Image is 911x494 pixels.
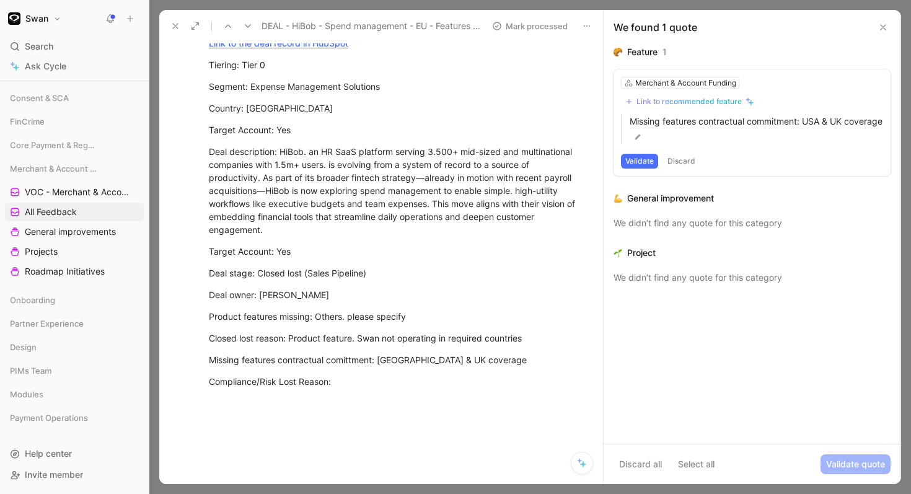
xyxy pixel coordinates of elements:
span: PIMs Team [10,364,51,377]
div: Project [627,245,656,260]
button: SwanSwan [5,10,64,27]
div: Core Payment & Regulatory [5,136,144,158]
div: Consent & SCA [5,89,144,107]
span: Modules [10,388,43,400]
span: Onboarding [10,294,55,306]
a: Projects [5,242,144,261]
div: Target Account: Yes [209,245,579,258]
div: Consent & SCA [5,89,144,111]
p: Missing features contractual commitment: USA & UK coverage [630,114,883,144]
span: DEAL - HiBob - Spend management - EU - Features missing [262,19,482,33]
button: Link to recommended feature [621,94,759,109]
span: Search [25,39,53,54]
div: We didn’t find any quote for this category [614,216,891,231]
div: Search [5,37,144,56]
div: Partner Experience [5,314,144,333]
div: Modules [5,385,144,404]
div: Missing features contractual comittment: [GEOGRAPHIC_DATA] & UK coverage [209,353,579,366]
span: Projects [25,245,58,258]
button: Discard [663,154,700,169]
button: Mark processed [486,17,573,35]
div: Payment Operations [5,408,144,431]
div: Country: [GEOGRAPHIC_DATA] [209,102,579,115]
div: Help center [5,444,144,463]
span: Partner Experience [10,317,84,330]
div: Onboarding [5,291,144,309]
div: PIMs Team [5,361,144,384]
button: Select all [672,454,720,474]
div: Product features missing: Others. please specify [209,310,579,323]
div: We didn’t find any quote for this category [614,270,891,285]
div: General improvement [627,191,714,206]
div: Merchant & Account Funding [635,77,736,89]
div: Link to recommended feature [636,97,742,107]
img: 💪 [614,194,622,203]
div: FinCrime [5,112,144,131]
div: Core Payment & Regulatory [5,136,144,154]
button: Validate [621,154,658,169]
h1: Swan [25,13,48,24]
div: Deal owner: [PERSON_NAME] [209,288,579,301]
img: pen.svg [633,133,642,141]
a: General improvements [5,223,144,241]
div: Payment Operations [5,408,144,427]
img: 🌱 [614,249,622,257]
div: FinCrime [5,112,144,135]
img: Swan [8,12,20,25]
span: FinCrime [10,115,45,128]
a: Link to the deal record in HubSpot [209,38,348,48]
span: Consent & SCA [10,92,69,104]
span: All Feedback [25,206,77,218]
span: Payment Operations [10,412,88,424]
div: Deal stage: Closed lost (Sales Pipeline) [209,267,579,280]
div: Invite member [5,465,144,484]
span: VOC - Merchant & Account Funding [25,186,130,198]
div: Closed lost reason: Product feature. Swan not operating in required countries [209,332,579,345]
div: Deal description: HiBob. an HR SaaS platform serving 3.500+ mid-sized and multinational companies... [209,145,579,236]
div: PIMs Team [5,361,144,380]
div: 1 [662,45,667,60]
a: Roadmap Initiatives [5,262,144,281]
span: General improvements [25,226,116,238]
div: Segment: Expense Management Solutions [209,80,579,93]
span: Design [10,341,37,353]
span: Help center [25,448,72,459]
button: Validate quote [821,454,891,474]
div: Onboarding [5,291,144,313]
div: Merchant & Account Funding [5,159,144,178]
a: Ask Cycle [5,57,144,76]
div: Design [5,338,144,356]
div: Compliance/Risk Lost Reason: [209,375,579,388]
div: Feature [627,45,658,60]
div: Target Account: Yes [209,123,579,136]
a: VOC - Merchant & Account Funding [5,183,144,201]
button: Discard all [614,454,667,474]
span: Ask Cycle [25,59,66,74]
span: Merchant & Account Funding [10,162,97,175]
div: Merchant & Account FundingVOC - Merchant & Account FundingAll FeedbackGeneral improvementsProject... [5,159,144,281]
a: All Feedback [5,203,144,221]
div: We found 1 quote [614,20,697,35]
img: 🥐 [614,48,622,56]
span: Invite member [25,469,83,480]
span: Core Payment & Regulatory [10,139,97,151]
div: Design [5,338,144,360]
div: Tiering: Tier 0 [209,58,579,71]
span: Roadmap Initiatives [25,265,105,278]
div: Modules [5,385,144,407]
div: Partner Experience [5,314,144,337]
